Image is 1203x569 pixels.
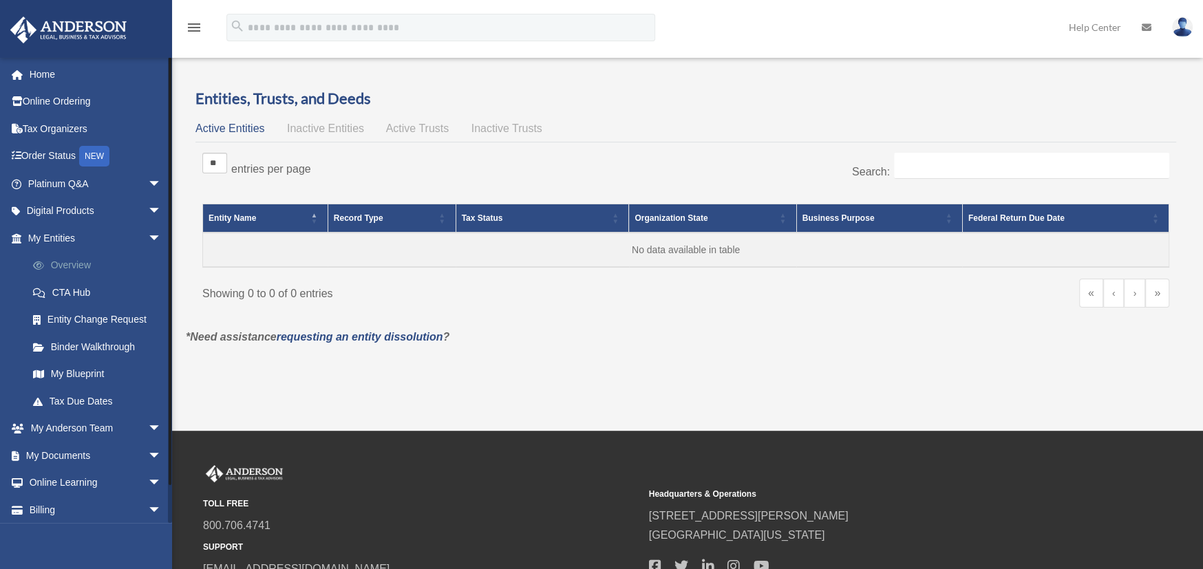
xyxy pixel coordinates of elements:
[19,279,182,306] a: CTA Hub
[629,204,796,233] th: Organization State: Activate to sort
[10,61,182,88] a: Home
[203,204,328,233] th: Entity Name: Activate to invert sorting
[852,166,890,178] label: Search:
[19,387,182,415] a: Tax Due Dates
[1124,279,1145,308] a: Next
[334,213,383,223] span: Record Type
[649,529,825,541] a: [GEOGRAPHIC_DATA][US_STATE]
[231,163,311,175] label: entries per page
[649,487,1085,502] small: Headquarters & Operations
[10,224,182,252] a: My Entitiesarrow_drop_down
[202,279,676,303] div: Showing 0 to 0 of 0 entries
[148,469,175,497] span: arrow_drop_down
[203,465,286,483] img: Anderson Advisors Platinum Portal
[10,496,182,524] a: Billingarrow_drop_down
[10,197,182,225] a: Digital Productsarrow_drop_down
[230,19,245,34] i: search
[386,122,449,134] span: Active Trusts
[635,213,707,223] span: Organization State
[277,331,443,343] a: requesting an entity dissolution
[10,415,182,442] a: My Anderson Teamarrow_drop_down
[79,146,109,167] div: NEW
[471,122,542,134] span: Inactive Trusts
[186,19,202,36] i: menu
[148,415,175,443] span: arrow_drop_down
[203,540,639,555] small: SUPPORT
[1172,17,1193,37] img: User Pic
[203,497,639,511] small: TOLL FREE
[328,204,456,233] th: Record Type: Activate to sort
[802,213,875,223] span: Business Purpose
[195,122,264,134] span: Active Entities
[10,88,182,116] a: Online Ordering
[148,442,175,470] span: arrow_drop_down
[968,213,1065,223] span: Federal Return Due Date
[148,224,175,253] span: arrow_drop_down
[287,122,364,134] span: Inactive Entities
[1079,279,1103,308] a: First
[962,204,1169,233] th: Federal Return Due Date: Activate to sort
[1103,279,1125,308] a: Previous
[10,442,182,469] a: My Documentsarrow_drop_down
[10,115,182,142] a: Tax Organizers
[195,88,1176,109] h3: Entities, Trusts, and Deeds
[10,170,182,197] a: Platinum Q&Aarrow_drop_down
[456,204,629,233] th: Tax Status: Activate to sort
[148,170,175,198] span: arrow_drop_down
[148,496,175,524] span: arrow_drop_down
[203,519,270,531] a: 800.706.4741
[796,204,962,233] th: Business Purpose: Activate to sort
[19,361,182,388] a: My Blueprint
[1145,279,1169,308] a: Last
[6,17,131,43] img: Anderson Advisors Platinum Portal
[10,142,182,171] a: Order StatusNEW
[10,469,182,497] a: Online Learningarrow_drop_down
[19,252,182,279] a: Overview
[209,213,256,223] span: Entity Name
[186,331,449,343] em: *Need assistance ?
[462,213,503,223] span: Tax Status
[203,233,1169,267] td: No data available in table
[19,333,182,361] a: Binder Walkthrough
[19,306,182,334] a: Entity Change Request
[148,197,175,226] span: arrow_drop_down
[649,510,849,522] a: [STREET_ADDRESS][PERSON_NAME]
[186,24,202,36] a: menu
